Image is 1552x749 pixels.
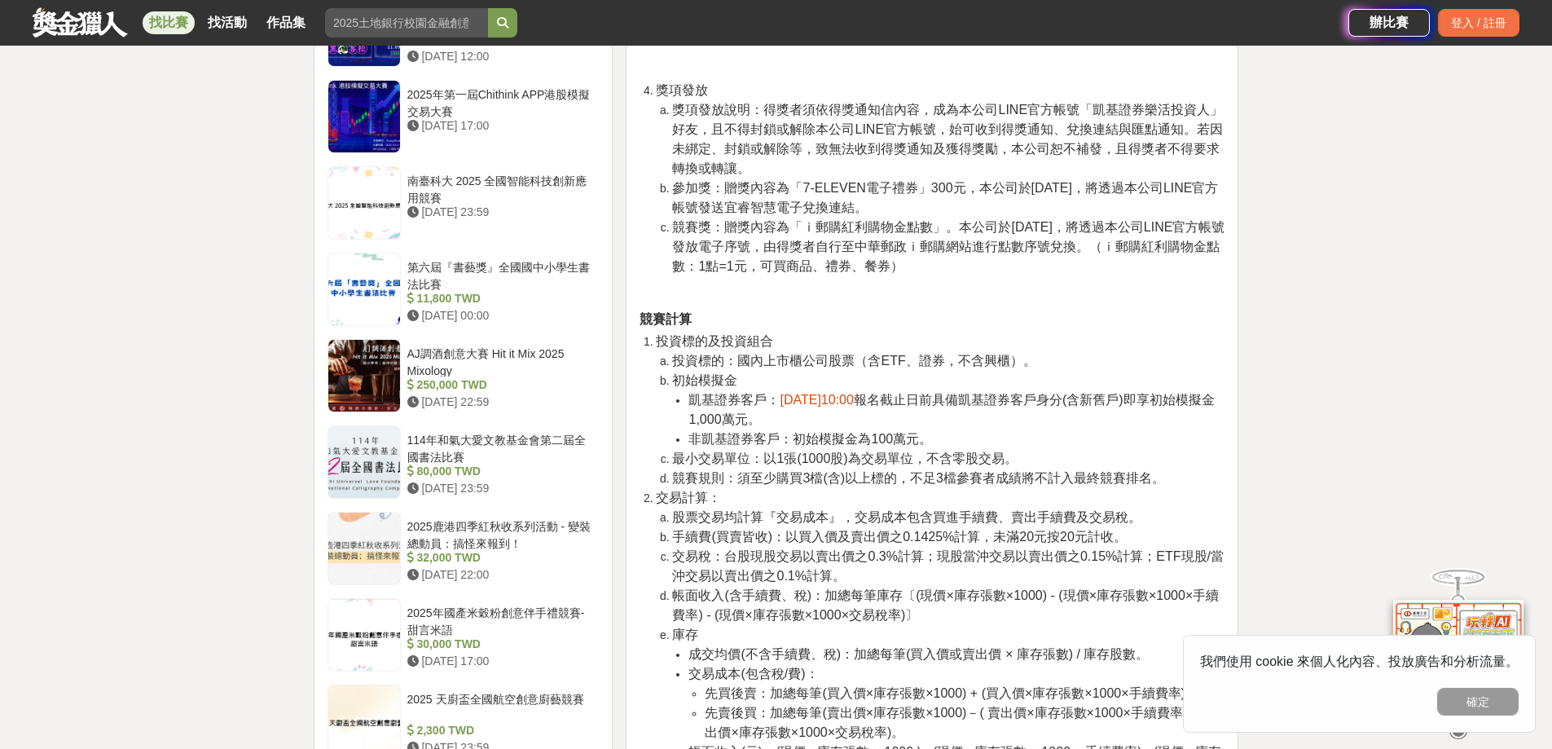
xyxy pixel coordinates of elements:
span: 我們使用 cookie 來個人化內容、投放廣告和分析流量。 [1200,654,1519,668]
span: 獎項發放 [656,83,708,97]
span: 投資標的及投資組合 [656,334,773,348]
span: 投資標的：國內上市櫃公司股票（含ETF、證券，不含興櫃）。 [672,354,1035,368]
span: 凱基證券客戶： [688,393,780,407]
div: [DATE] 22:00 [407,566,593,584]
div: 2025 天廚盃全國航空創意廚藝競賽 [407,691,593,722]
div: 80,000 TWD [407,463,593,480]
div: 32,000 TWD [407,549,593,566]
span: 參加獎：贈獎內容為「7-ELEVEN電子禮券」300元，本公司於[DATE]，將透過本公司LINE官方帳號發送宜睿智慧電子兌換連結。 [672,181,1218,214]
div: 114年和氣大愛文教基金會第二屆全國書法比賽 [407,432,593,463]
span: 非凱基證券客戶：初始模擬金為100萬元。 [688,432,932,446]
div: 登入 / 註冊 [1438,9,1519,37]
a: 2025年第一屆Chithink APP港股模擬交易大賽 [DATE] 17:00 [328,80,600,153]
a: 2025年國產米穀粉創意伴手禮競賽- 甜言米語 30,000 TWD [DATE] 17:00 [328,598,600,672]
div: 2,300 TWD [407,722,593,739]
span: 帳面收入(含手續費、稅)：加總每筆庫存〔(現價×庫存張數×1000) - (現價×庫存張數×1000×手續費率) - (現價×庫存張數×1000×交易稅率)〕 [672,588,1219,622]
a: 辦比賽 [1348,9,1430,37]
span: 獎項發放說明：得獎者須依得獎通知信內容，成為本公司LINE官方帳號「凱基證券樂活投資人」好友，且不得封鎖或解除本公司LINE官方帳號，始可收到得獎通知、兌換連結與匯點通知。若因未綁定、封鎖或解除... [672,103,1223,175]
img: d2146d9a-e6f6-4337-9592-8cefde37ba6b.png [1393,600,1523,708]
span: 股票交易均計算『交易成本』，交易成本包含買進手續費、賣出手續費及交易稅。 [672,510,1141,524]
span: 初始模擬金 [672,373,737,387]
span: 先賣後買：加總每筆(賣出價×庫存張數×1000)－( 賣出價×庫存張數×1000×手續費率) - (賣出價×庫存張數×1000×交易稅率)。 [705,706,1216,739]
a: 第六屆『書藝獎』全國國中小學生書法比賽 11,800 TWD [DATE] 00:00 [328,253,600,326]
div: [DATE] 23:59 [407,204,593,221]
div: [DATE] 12:00 [407,48,593,65]
span: 成交均價(不含手續費、稅)：加總每筆(買入價或賣出價 × 庫存張數) / 庫存股數。 [688,647,1149,661]
span: 競賽獎：贈獎內容為「ｉ郵購紅利購物金點數」。本公司於[DATE]，將透過本公司LINE官方帳號發放電子序號，由得獎者自行至中華郵政ｉ郵購網站進行點數序號兌換。（ｉ郵購紅利購物金點數：1點=1元，... [672,220,1224,273]
input: 2025土地銀行校園金融創意挑戰賽：從你出發 開啟智慧金融新頁 [325,8,488,37]
a: 南臺科大 2025 全國智能科技創新應用競賽 [DATE] 23:59 [328,166,600,240]
div: 250,000 TWD [407,377,593,394]
div: 2025年第一屆Chithink APP港股模擬交易大賽 [407,86,593,117]
span: 報名截止日前具備凱基證券客戶身分(含新舊戶)即享初始模擬金1,000萬元。 [688,393,1214,426]
div: 南臺科大 2025 全國智能科技創新應用競賽 [407,173,593,204]
a: 114年和氣大愛文教基金會第二屆全國書法比賽 80,000 TWD [DATE] 23:59 [328,425,600,499]
div: 2025鹿港四季紅秋收系列活動 - 變裝總動員：搞怪來報到！ [407,518,593,549]
div: [DATE] 17:00 [407,653,593,670]
a: 2025鹿港四季紅秋收系列活動 - 變裝總動員：搞怪來報到！ 32,000 TWD [DATE] 22:00 [328,512,600,585]
div: 30,000 TWD [407,636,593,653]
span: 手續費(買賣皆收)：以買入價及賣出價之0.1425%計算，未滿20元按20元計收。 [672,530,1126,544]
span: 庫存 [672,628,698,641]
span: 最小交易單位：以1張(1000股)為交易單位，不含零股交易。 [672,452,1017,465]
div: AJ調酒創意大賽 Hit it Mix 2025 Mixology [407,346,593,377]
a: AJ調酒創意大賽 Hit it Mix 2025 Mixology 250,000 TWD [DATE] 22:59 [328,339,600,412]
span: 交易計算： [656,491,721,504]
div: 11,800 TWD [407,290,593,307]
div: 第六屆『書藝獎』全國國中小學生書法比賽 [407,259,593,290]
span: [DATE]10:00 [780,393,853,407]
a: 作品集 [260,11,312,34]
div: [DATE] 17:00 [407,117,593,134]
div: [DATE] 00:00 [407,307,593,324]
div: 2025年國產米穀粉創意伴手禮競賽- 甜言米語 [407,605,593,636]
span: 競賽規則：須至少購買3檔(含)以上標的，不足3檔參賽者成績將不計入最終競賽排名。 [672,471,1164,485]
button: 確定 [1437,688,1519,716]
a: 找活動 [201,11,253,34]
span: 交易稅：台股現股交易以賣出價之0.3%計算；現股當沖交易以賣出價之0.15%計算；ETF現股/當沖交易以賣出價之0.1%計算。 [672,549,1224,583]
a: 找比賽 [143,11,195,34]
span: 交易成本(包含稅/費)： [688,667,818,681]
strong: 競賽計算 [640,312,692,326]
div: [DATE] 23:59 [407,480,593,497]
div: [DATE] 22:59 [407,394,593,411]
span: 先買後賣：加總每筆(買入價×庫存張數×1000) + (買入價×庫存張數×1000×手續費率)。 [705,686,1198,700]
